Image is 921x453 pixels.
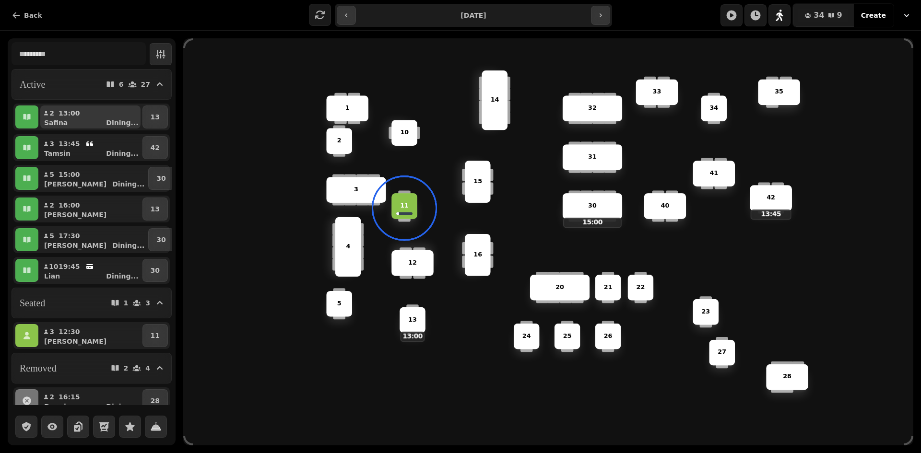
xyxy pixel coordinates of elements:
[151,112,160,122] p: 13
[151,143,160,152] p: 42
[767,193,775,202] p: 42
[142,197,168,221] button: 13
[142,324,168,347] button: 11
[106,402,138,411] p: Dining ...
[400,128,409,137] p: 10
[151,266,160,275] p: 30
[59,139,80,149] p: 13:45
[151,331,160,340] p: 11
[44,179,106,189] p: [PERSON_NAME]
[783,372,791,382] p: 28
[142,136,168,159] button: 42
[861,12,886,19] span: Create
[408,258,417,267] p: 12
[653,87,661,96] p: 33
[59,262,80,271] p: 19:45
[59,200,80,210] p: 16:00
[49,231,55,241] p: 5
[151,396,160,406] p: 28
[44,402,71,411] p: Darwin
[40,197,141,221] button: 216:00[PERSON_NAME]
[604,332,613,341] p: 26
[142,389,168,412] button: 28
[49,108,55,118] p: 2
[49,139,55,149] p: 3
[106,149,138,158] p: Dining ...
[44,337,106,346] p: [PERSON_NAME]
[112,241,144,250] p: Dining ...
[156,235,165,244] p: 30
[148,167,174,190] button: 30
[106,271,138,281] p: Dining ...
[522,332,531,341] p: 24
[40,105,141,128] button: 213:00SafinaDining...
[20,361,57,375] h2: Removed
[59,392,80,402] p: 16:15
[145,365,150,372] p: 4
[124,365,129,372] p: 2
[555,283,564,292] p: 20
[346,242,350,251] p: 4
[337,136,342,145] p: 2
[40,389,141,412] button: 216:15DarwinDining...
[354,185,358,194] p: 3
[661,201,670,210] p: 40
[40,324,141,347] button: 312:30[PERSON_NAME]
[775,87,783,96] p: 35
[563,332,572,341] p: 25
[142,259,168,282] button: 30
[40,136,141,159] button: 313:45TamsinDining...
[59,327,80,337] p: 12:30
[142,105,168,128] button: 13
[588,104,597,113] p: 32
[59,231,80,241] p: 17:30
[751,210,791,219] p: 13:45
[4,6,50,25] button: Back
[112,179,144,189] p: Dining ...
[148,228,174,251] button: 30
[345,104,350,113] p: 1
[124,300,129,306] p: 1
[49,327,55,337] p: 3
[401,332,424,341] p: 13:00
[337,299,342,308] p: 5
[49,200,55,210] p: 2
[49,262,55,271] p: 10
[588,152,597,162] p: 31
[49,170,55,179] p: 5
[20,296,45,310] h2: Seated
[637,283,645,292] p: 22
[490,95,499,105] p: 14
[40,167,146,190] button: 515:00[PERSON_NAME]Dining...
[837,12,842,19] span: 9
[49,392,55,402] p: 2
[151,204,160,214] p: 13
[793,4,853,27] button: 349
[564,218,621,227] p: 15:00
[44,241,106,250] p: [PERSON_NAME]
[12,69,172,100] button: Active627
[400,201,409,210] p: 11
[473,250,482,259] p: 16
[119,81,124,88] p: 6
[718,348,726,357] p: 27
[588,201,597,210] p: 30
[24,12,42,19] span: Back
[145,300,150,306] p: 3
[59,108,80,118] p: 13:00
[44,210,106,220] p: [PERSON_NAME]
[12,288,172,318] button: Seated13
[604,283,613,292] p: 21
[709,169,718,178] p: 41
[408,315,417,325] p: 13
[106,118,138,128] p: Dining ...
[709,104,718,113] p: 34
[44,149,71,158] p: Tamsin
[473,177,482,186] p: 15
[20,78,45,91] h2: Active
[59,170,80,179] p: 15:00
[40,228,146,251] button: 517:30[PERSON_NAME]Dining...
[44,271,60,281] p: Lian
[12,353,172,383] button: Removed24
[44,118,68,128] p: Safina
